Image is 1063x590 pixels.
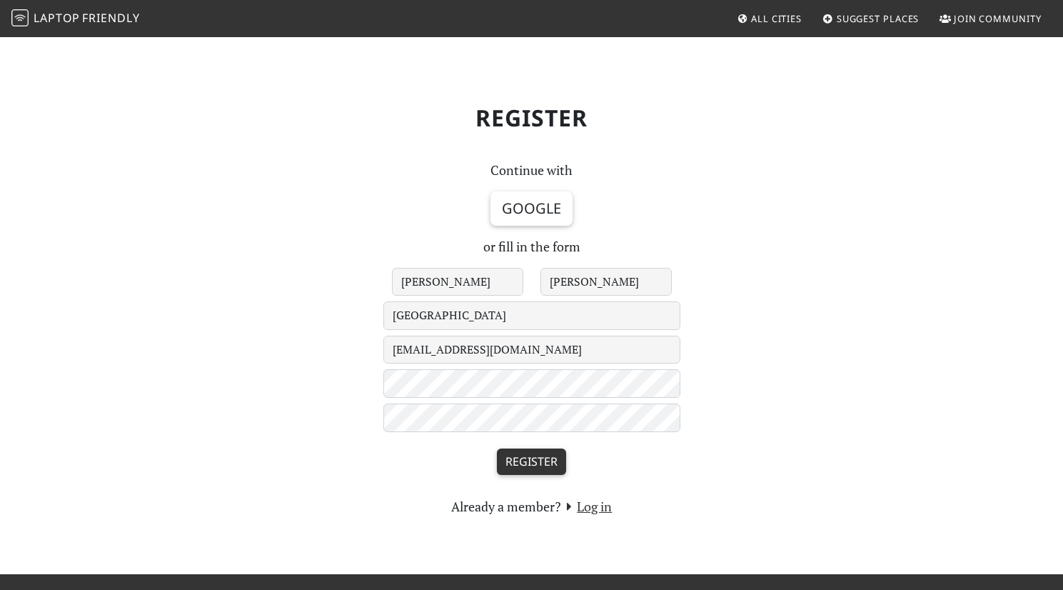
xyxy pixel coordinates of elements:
input: Name [392,268,523,296]
a: All Cities [731,6,807,31]
p: Continue with [383,160,680,181]
span: Join Community [954,12,1042,25]
a: Suggest Places [817,6,925,31]
a: Join Community [934,6,1047,31]
input: Register [497,449,566,476]
span: Laptop [34,10,80,26]
h1: Register [61,93,1003,143]
span: Suggest Places [837,12,920,25]
section: Already a member? [383,496,680,517]
input: Surname [540,268,672,296]
a: Google [490,191,573,226]
img: LaptopFriendly [11,9,29,26]
p: or fill in the form [383,236,680,257]
a: LaptopFriendly LaptopFriendly [11,6,140,31]
a: Log in [561,498,613,515]
input: Email [383,336,680,364]
span: All Cities [751,12,802,25]
span: Friendly [82,10,139,26]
